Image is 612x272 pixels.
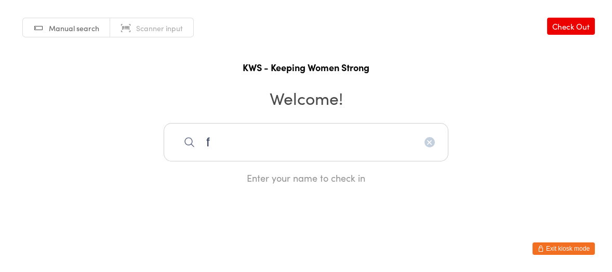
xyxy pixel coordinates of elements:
div: Enter your name to check in [164,171,448,184]
h2: Welcome! [10,86,602,110]
span: Manual search [49,23,99,33]
button: Exit kiosk mode [533,242,595,255]
span: Scanner input [136,23,183,33]
input: Search [164,123,448,161]
a: Check Out [547,18,595,35]
h1: KWS - Keeping Women Strong [10,61,602,74]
